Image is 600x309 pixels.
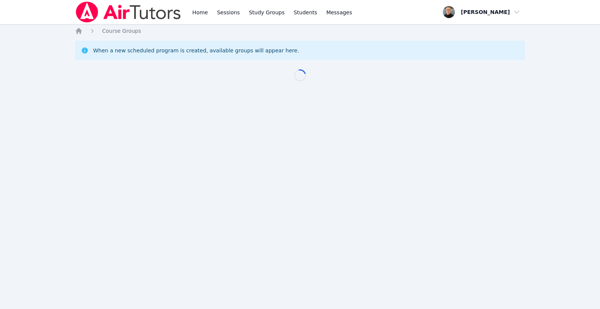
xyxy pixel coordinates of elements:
a: Course Groups [102,27,141,35]
span: Course Groups [102,28,141,34]
nav: Breadcrumb [75,27,525,35]
img: Air Tutors [75,2,182,23]
span: Messages [326,9,352,16]
div: When a new scheduled program is created, available groups will appear here. [93,47,299,54]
